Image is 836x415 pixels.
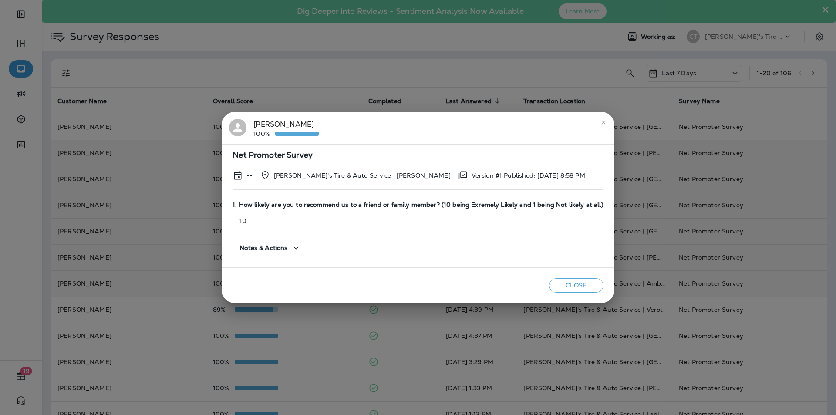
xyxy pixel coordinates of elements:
[253,119,319,137] div: [PERSON_NAME]
[233,201,603,209] span: 1. How likely are you to recommend us to a friend or family member? (10 being Exremely Likely and...
[233,236,308,260] button: Notes & Actions
[253,130,275,137] p: 100%
[597,115,610,129] button: close
[239,244,287,252] span: Notes & Actions
[246,172,253,179] p: --
[233,217,603,224] p: 10
[274,172,451,179] p: [PERSON_NAME]'s Tire & Auto Service | [PERSON_NAME]
[472,172,585,179] p: Version #1 Published: [DATE] 8:58 PM
[233,152,603,159] span: Net Promoter Survey
[549,278,603,293] button: Close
